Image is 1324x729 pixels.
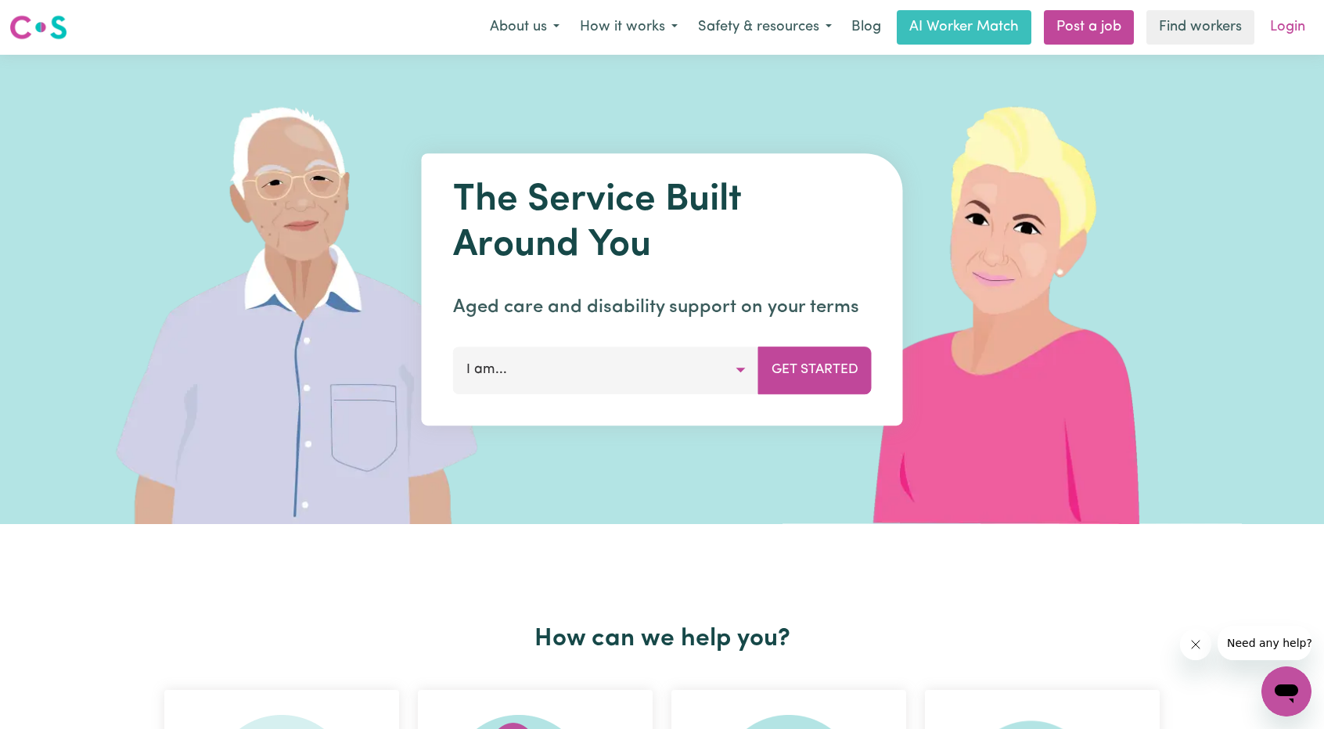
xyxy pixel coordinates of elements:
h2: How can we help you? [155,624,1169,654]
a: Blog [842,10,890,45]
p: Aged care and disability support on your terms [453,293,872,321]
a: AI Worker Match [897,10,1031,45]
button: About us [480,11,570,44]
button: How it works [570,11,688,44]
a: Login [1261,10,1315,45]
iframe: Close message [1180,629,1211,660]
a: Find workers [1146,10,1254,45]
a: Careseekers logo [9,9,67,45]
button: Get Started [758,347,872,393]
img: Careseekers logo [9,13,67,41]
span: Need any help? [9,11,95,23]
button: Safety & resources [688,11,842,44]
h1: The Service Built Around You [453,178,872,268]
iframe: Message from company [1218,626,1311,660]
a: Post a job [1044,10,1134,45]
button: I am... [453,347,759,393]
iframe: Button to launch messaging window [1261,666,1311,716]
